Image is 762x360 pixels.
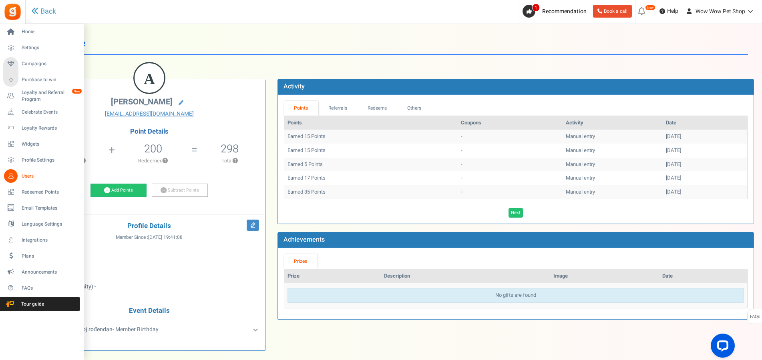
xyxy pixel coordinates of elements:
[90,184,147,197] a: Add Points
[62,325,113,334] b: Unesi svoj rođendan
[3,233,80,247] a: Integrations
[247,220,259,231] i: Edit Profile
[3,105,80,119] a: Celebrate Events
[3,281,80,295] a: FAQs
[656,5,682,18] a: Help
[40,307,259,315] h4: Event Details
[357,101,397,116] a: Redeems
[3,137,80,151] a: Widgets
[509,208,523,218] a: Next
[3,217,80,231] a: Language Settings
[532,4,540,12] span: 1
[666,161,744,168] div: [DATE]
[284,185,458,199] td: Earned 35 Points
[3,73,80,87] a: Purchase to win
[566,188,595,196] span: Manual entry
[284,171,458,185] td: Earned 17 Points
[645,5,655,10] em: New
[659,269,747,283] th: Date
[22,205,78,212] span: Email Templates
[111,96,173,108] span: [PERSON_NAME]
[458,116,563,130] th: Coupons
[458,158,563,172] td: -
[135,63,164,94] figcaption: A
[221,143,239,155] h5: 298
[3,185,80,199] a: Redeemed Points
[381,269,551,283] th: Description
[3,25,80,39] a: Home
[94,282,96,291] span: -
[163,158,168,164] button: ?
[284,254,318,269] a: Prizes
[566,174,595,182] span: Manual entry
[284,269,381,283] th: Prize
[22,285,78,292] span: FAQs
[566,146,595,154] span: Manual entry
[566,160,595,168] span: Manual entry
[22,60,78,67] span: Campaigns
[40,271,259,279] p: :
[144,143,162,155] h5: 200
[288,288,744,303] div: No gifts are found
[4,301,60,308] span: Tour guide
[116,234,183,241] span: Member Since :
[22,189,78,196] span: Redeemed Points
[284,144,458,158] td: Earned 15 Points
[458,171,563,185] td: -
[148,234,183,241] span: [DATE] 19:41:08
[3,89,80,103] a: Loyalty and Referral Program New
[666,133,744,140] div: [DATE]
[3,41,80,55] a: Settings
[3,153,80,167] a: Profile Settings
[665,7,678,15] span: Help
[458,144,563,158] td: -
[22,173,78,180] span: Users
[566,132,595,140] span: Manual entry
[3,121,80,135] a: Loyalty Rewards
[22,237,78,244] span: Integrations
[3,169,80,183] a: Users
[22,125,78,132] span: Loyalty Rewards
[22,221,78,228] span: Language Settings
[3,57,80,71] a: Campaigns
[22,109,78,116] span: Celebrate Events
[593,5,632,18] a: Book a call
[40,283,259,291] p: :
[152,184,208,197] a: Subtract Points
[3,201,80,215] a: Email Templates
[663,116,747,130] th: Date
[284,158,458,172] td: Earned 5 Points
[563,116,663,130] th: Activity
[40,259,259,267] p: :
[22,157,78,164] span: Profile Settings
[22,253,78,260] span: Plans
[22,89,80,103] span: Loyalty and Referral Program
[116,157,191,164] p: Redeemed
[523,5,590,18] a: 1 Recommendation
[458,185,563,199] td: -
[696,7,745,16] span: Wow Wow Pet Shop
[666,147,744,154] div: [DATE]
[666,174,744,182] div: [DATE]
[40,247,259,255] p: :
[284,116,458,130] th: Points
[750,309,760,324] span: FAQs
[550,269,659,283] th: Image
[283,235,325,244] b: Achievements
[4,3,22,21] img: Gratisfaction
[397,101,432,116] a: Others
[22,28,78,35] span: Home
[22,269,78,276] span: Announcements
[198,157,261,164] p: Total
[39,32,748,55] h1: User Profile
[40,110,259,118] a: [EMAIL_ADDRESS][DOMAIN_NAME]
[283,82,305,91] b: Activity
[666,188,744,196] div: [DATE]
[34,128,265,135] h4: Point Details
[458,130,563,144] td: -
[542,7,587,16] span: Recommendation
[233,158,238,164] button: ?
[22,44,78,51] span: Settings
[22,76,78,83] span: Purchase to win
